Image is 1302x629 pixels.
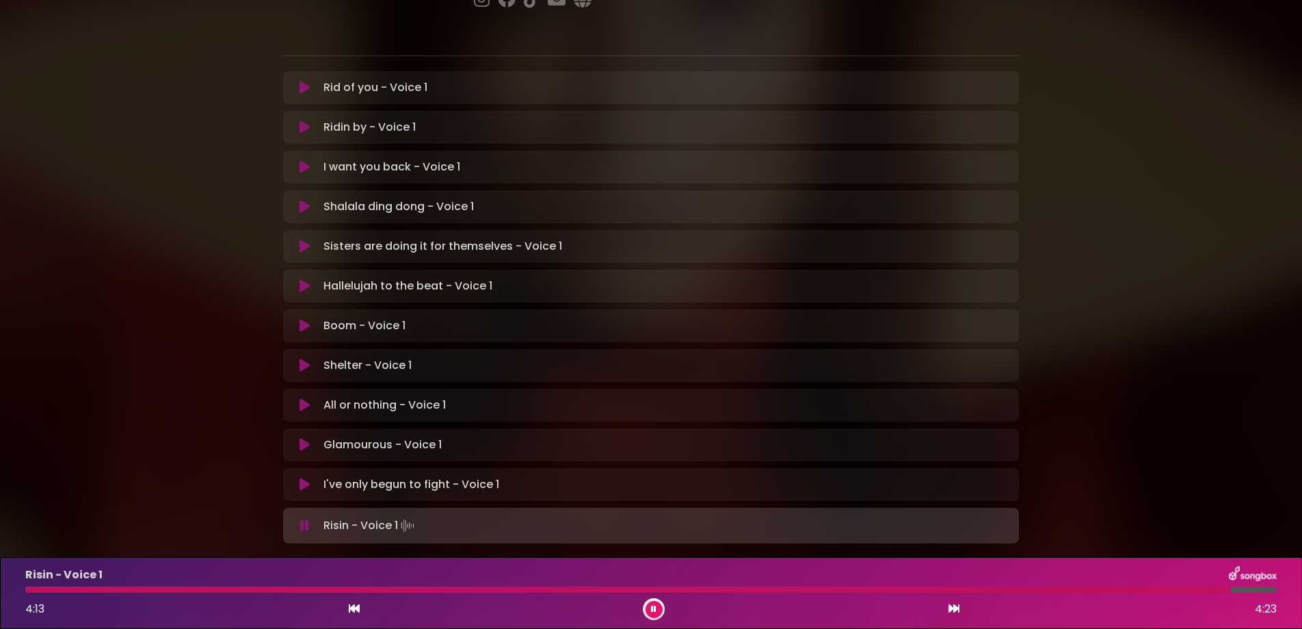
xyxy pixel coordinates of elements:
[398,516,417,535] img: waveform4.gif
[323,318,406,334] p: Boom - Voice 1
[323,159,460,175] p: I want you back - Voice 1
[25,567,103,583] p: Risin - Voice 1
[323,397,446,413] p: All or nothing - Voice 1
[323,198,474,215] p: Shalala ding dong - Voice 1
[323,437,442,453] p: Glamourous - Voice 1
[323,79,427,96] p: Rid of you - Voice 1
[323,357,412,374] p: Shelter - Voice 1
[323,476,499,493] p: I've only begun to fight - Voice 1
[323,278,492,294] p: Hallelujah to the beat - Voice 1
[1229,566,1277,584] img: songbox-logo-white.png
[323,238,562,255] p: Sisters are doing it for themselves - Voice 1
[323,516,417,535] p: Risin - Voice 1
[323,119,416,136] p: Ridin by - Voice 1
